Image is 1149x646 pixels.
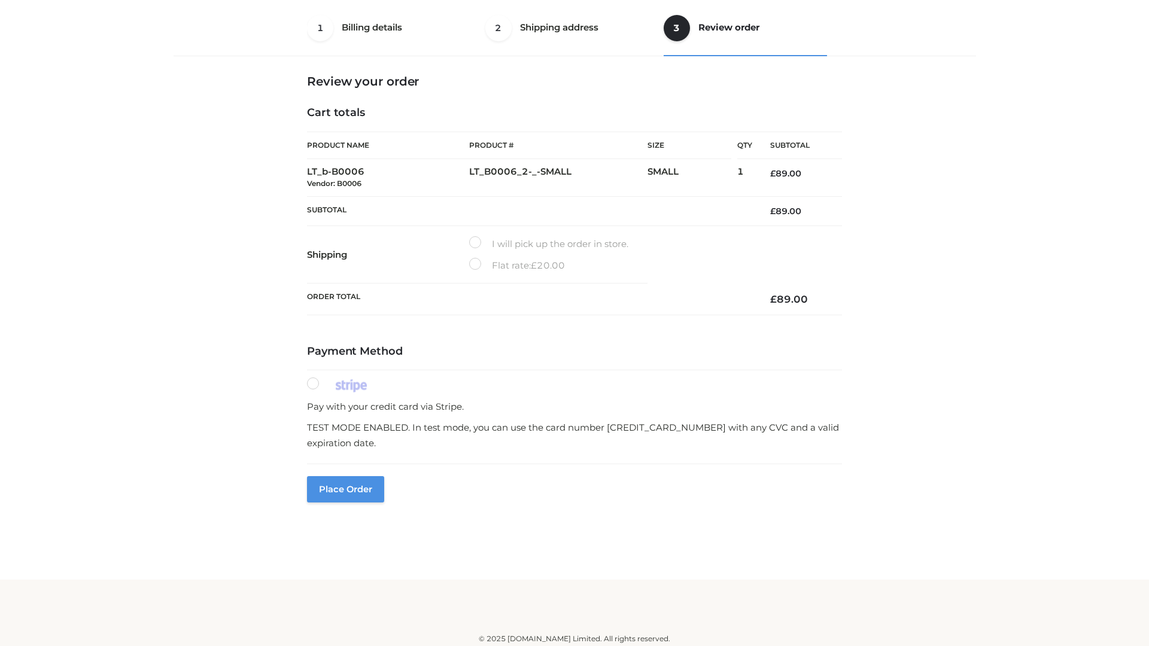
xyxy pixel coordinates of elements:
td: 1 [737,159,752,197]
span: £ [531,260,537,271]
bdi: 89.00 [770,293,808,305]
h4: Cart totals [307,106,842,120]
td: LT_b-B0006 [307,159,469,197]
td: LT_B0006_2-_-SMALL [469,159,648,197]
th: Qty [737,132,752,159]
th: Subtotal [752,132,842,159]
div: © 2025 [DOMAIN_NAME] Limited. All rights reserved. [178,633,971,645]
label: Flat rate: [469,258,565,273]
th: Size [648,132,731,159]
th: Order Total [307,284,752,315]
label: I will pick up the order in store. [469,236,628,252]
p: Pay with your credit card via Stripe. [307,399,842,415]
th: Subtotal [307,196,752,226]
h3: Review your order [307,74,842,89]
th: Product Name [307,132,469,159]
button: Place order [307,476,384,502]
th: Product # [469,132,648,159]
span: £ [770,293,777,305]
span: £ [770,168,776,179]
bdi: 20.00 [531,260,565,271]
h4: Payment Method [307,345,842,358]
th: Shipping [307,226,469,284]
bdi: 89.00 [770,206,801,217]
span: £ [770,206,776,217]
small: Vendor: B0006 [307,179,361,188]
bdi: 89.00 [770,168,801,179]
td: SMALL [648,159,737,197]
p: TEST MODE ENABLED. In test mode, you can use the card number [CREDIT_CARD_NUMBER] with any CVC an... [307,420,842,450]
